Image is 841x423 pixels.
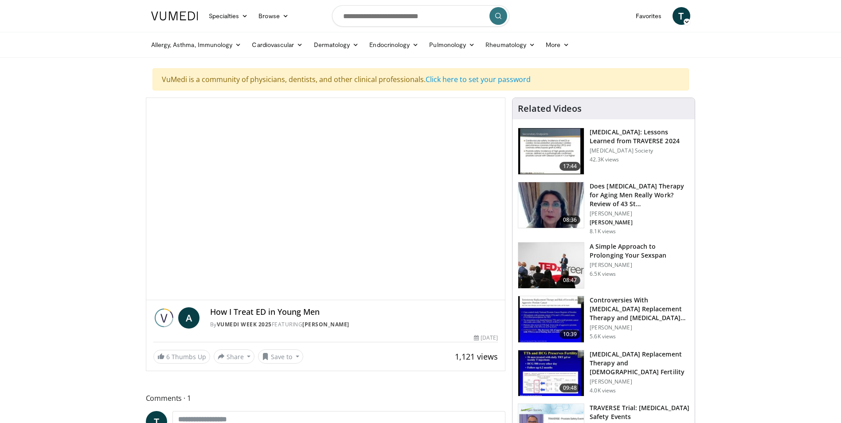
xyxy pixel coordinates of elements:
[518,128,689,175] a: 17:44 [MEDICAL_DATA]: Lessons Learned from TRAVERSE 2024 [MEDICAL_DATA] Society 42.3K views
[590,156,619,163] p: 42.3K views
[424,36,480,54] a: Pulmonology
[590,333,616,340] p: 5.6K views
[518,296,689,343] a: 10:39 Controversies With [MEDICAL_DATA] Replacement Therapy and [MEDICAL_DATA] Can… [PERSON_NAME]...
[153,307,175,329] img: Vumedi Week 2025
[518,103,582,114] h4: Related Videos
[518,296,584,342] img: 418933e4-fe1c-4c2e-be56-3ce3ec8efa3b.150x105_q85_crop-smart_upscale.jpg
[518,243,584,289] img: c4bd4661-e278-4c34-863c-57c104f39734.150x105_q85_crop-smart_upscale.jpg
[559,330,581,339] span: 10:39
[203,7,254,25] a: Specialties
[590,219,689,226] p: [PERSON_NAME]
[590,182,689,208] h3: Does [MEDICAL_DATA] Therapy for Aging Men Really Work? Review of 43 St…
[590,324,689,331] p: [PERSON_NAME]
[518,242,689,289] a: 08:47 A Simple Approach to Prolonging Your Sexspan [PERSON_NAME] 6.5K views
[518,182,584,228] img: 4d4bce34-7cbb-4531-8d0c-5308a71d9d6c.150x105_q85_crop-smart_upscale.jpg
[559,162,581,171] span: 17:44
[151,12,198,20] img: VuMedi Logo
[210,307,498,317] h4: How I Treat ED in Young Men
[166,352,170,361] span: 6
[153,350,210,364] a: 6 Thumbs Up
[480,36,540,54] a: Rheumatology
[590,128,689,145] h3: [MEDICAL_DATA]: Lessons Learned from TRAVERSE 2024
[246,36,308,54] a: Cardiovascular
[518,182,689,235] a: 08:36 Does [MEDICAL_DATA] Therapy for Aging Men Really Work? Review of 43 St… [PERSON_NAME] [PERS...
[590,403,689,421] h3: TRAVERSE Trial: [MEDICAL_DATA] Safety Events
[153,68,689,90] div: VuMedi is a community of physicians, dentists, and other clinical professionals.
[590,242,689,260] h3: A Simple Approach to Prolonging Your Sexspan
[518,350,689,397] a: 09:48 [MEDICAL_DATA] Replacement Therapy and [DEMOGRAPHIC_DATA] Fertility [PERSON_NAME] 4.0K views
[518,350,584,396] img: 58e29ddd-d015-4cd9-bf96-f28e303b730c.150x105_q85_crop-smart_upscale.jpg
[590,387,616,394] p: 4.0K views
[590,210,689,217] p: [PERSON_NAME]
[590,147,689,154] p: [MEDICAL_DATA] Society
[559,215,581,224] span: 08:36
[540,36,575,54] a: More
[253,7,294,25] a: Browse
[518,128,584,174] img: 1317c62a-2f0d-4360-bee0-b1bff80fed3c.150x105_q85_crop-smart_upscale.jpg
[590,270,616,278] p: 6.5K views
[258,349,303,364] button: Save to
[590,378,689,385] p: [PERSON_NAME]
[309,36,364,54] a: Dermatology
[217,321,272,328] a: Vumedi Week 2025
[364,36,424,54] a: Endocrinology
[590,228,616,235] p: 8.1K views
[590,350,689,376] h3: [MEDICAL_DATA] Replacement Therapy and [DEMOGRAPHIC_DATA] Fertility
[474,334,498,342] div: [DATE]
[455,351,498,362] span: 1,121 views
[332,5,509,27] input: Search topics, interventions
[302,321,349,328] a: [PERSON_NAME]
[426,74,531,84] a: Click here to set your password
[178,307,199,329] a: A
[146,36,247,54] a: Allergy, Asthma, Immunology
[590,262,689,269] p: [PERSON_NAME]
[559,276,581,285] span: 08:47
[630,7,667,25] a: Favorites
[590,296,689,322] h3: Controversies With [MEDICAL_DATA] Replacement Therapy and [MEDICAL_DATA] Can…
[214,349,255,364] button: Share
[146,392,506,404] span: Comments 1
[673,7,690,25] a: T
[146,98,505,300] video-js: Video Player
[210,321,498,329] div: By FEATURING
[559,384,581,392] span: 09:48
